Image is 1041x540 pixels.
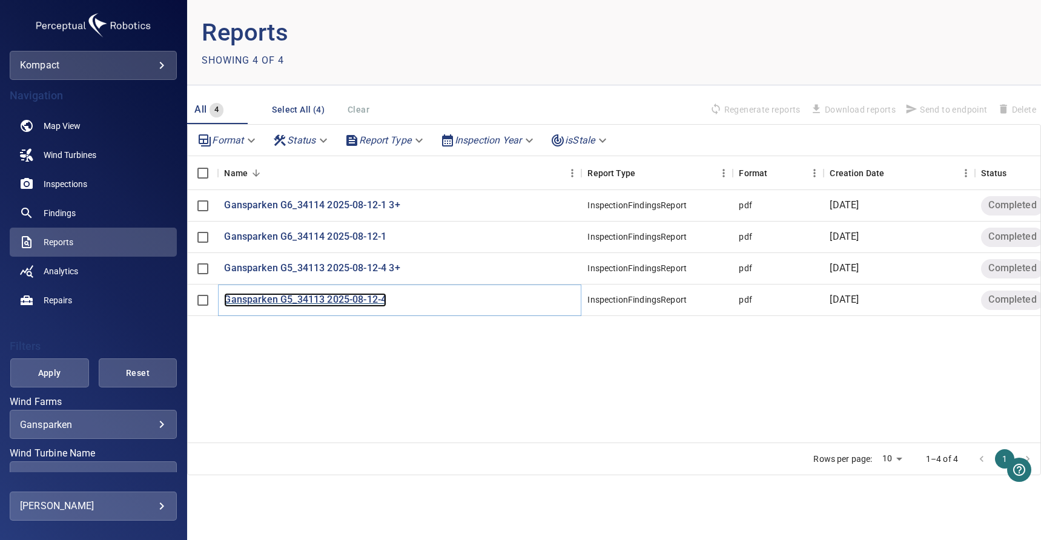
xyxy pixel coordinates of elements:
h4: Filters [10,340,177,352]
div: pdf [739,262,752,274]
div: Report Type [340,130,431,151]
a: analytics noActive [10,257,177,286]
a: Gansparken G5_34113 2025-08-12-4 [224,293,386,307]
span: Inspections [44,178,87,190]
div: pdf [739,294,752,306]
span: Apply [25,366,74,381]
p: Reports [202,15,614,51]
div: [PERSON_NAME] [20,496,167,516]
span: Map View [44,120,81,132]
button: Sort [635,165,652,182]
span: Reset [114,366,162,381]
div: InspectionFindingsReport [587,199,687,211]
div: kompact [10,51,177,80]
button: Select All (4) [267,99,329,121]
div: Wind Farms [10,410,177,439]
div: Name [224,156,248,190]
div: Gansparken [20,419,167,430]
p: [DATE] [830,262,859,275]
nav: pagination navigation [970,449,1039,469]
label: Wind Turbine Name [10,449,177,458]
a: map noActive [10,111,177,140]
div: Inspection Year [435,130,541,151]
span: Repairs [44,294,72,306]
a: windturbines noActive [10,140,177,170]
em: isStale [565,134,595,146]
button: Menu [957,164,975,182]
p: [DATE] [830,293,859,307]
a: Gansparken G5_34113 2025-08-12-4 3+ [224,262,400,275]
p: [DATE] [830,230,859,244]
p: Rows per page: [813,453,872,465]
div: Name [218,156,581,190]
button: Menu [563,164,581,182]
span: Analytics [44,265,78,277]
div: isStale [546,130,614,151]
span: Reports [44,236,73,248]
div: pdf [739,231,752,243]
div: kompact [20,56,167,75]
button: Apply [10,358,89,387]
a: reports active [10,228,177,257]
button: Sort [767,165,784,182]
em: Format [212,134,243,146]
div: Status [981,156,1006,190]
button: Sort [1006,165,1023,182]
div: InspectionFindingsReport [587,231,687,243]
span: Findings [44,207,76,219]
div: Report Type [587,156,635,190]
button: Menu [805,164,824,182]
div: Creation Date [830,156,884,190]
div: Format [193,130,263,151]
button: Sort [248,165,265,182]
p: Showing 4 of 4 [202,53,284,68]
em: Inspection Year [455,134,521,146]
a: inspections noActive [10,170,177,199]
div: Format [733,156,824,190]
div: Status [268,130,335,151]
span: Wind Turbines [44,149,96,161]
button: Reset [99,358,177,387]
p: 1–4 of 4 [926,453,958,465]
p: [DATE] [830,199,859,212]
button: Menu [715,164,733,182]
a: Gansparken G6_34114 2025-08-12-1 [224,230,386,244]
div: Wind Turbine Name [10,461,177,490]
div: Report Type [581,156,733,190]
label: Wind Farms [10,397,177,407]
div: Creation Date [824,156,975,190]
div: InspectionFindingsReport [587,262,687,274]
em: Status [287,134,316,146]
a: Gansparken G6_34114 2025-08-12-1 3+ [224,199,400,212]
img: kompact-logo [33,10,154,41]
h4: Navigation [10,90,177,102]
div: InspectionFindingsReport [587,294,687,306]
a: repairs noActive [10,286,177,315]
div: Format [739,156,767,190]
button: Sort [884,165,901,182]
span: 4 [210,103,223,117]
div: pdf [739,199,752,211]
span: All [194,104,207,115]
div: 10 [877,450,907,467]
a: findings noActive [10,199,177,228]
em: Report Type [359,134,411,146]
button: page 1 [995,449,1014,469]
